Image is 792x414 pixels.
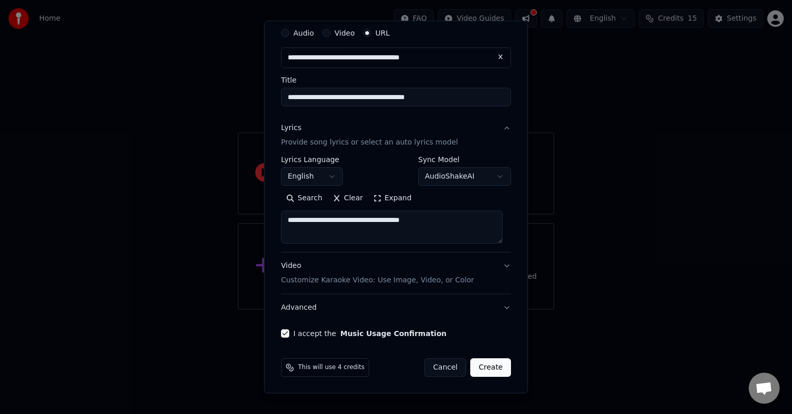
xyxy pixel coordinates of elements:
button: LyricsProvide song lyrics or select an auto lyrics model [281,115,511,156]
label: Sync Model [418,156,511,163]
button: Search [281,190,327,206]
p: Customize Karaoke Video: Use Image, Video, or Color [281,275,474,285]
button: Create [470,358,511,377]
label: URL [375,29,390,37]
p: Provide song lyrics or select an auto lyrics model [281,137,458,148]
button: Cancel [424,358,466,377]
label: Title [281,76,511,84]
div: LyricsProvide song lyrics or select an auto lyrics model [281,156,511,252]
button: I accept the [340,330,447,337]
span: This will use 4 credits [298,363,365,372]
label: Lyrics Language [281,156,343,163]
label: Audio [293,29,314,37]
label: Video [335,29,355,37]
button: Advanced [281,294,511,321]
button: Expand [368,190,417,206]
label: I accept the [293,330,447,337]
div: Lyrics [281,123,301,133]
button: Clear [327,190,368,206]
button: VideoCustomize Karaoke Video: Use Image, Video, or Color [281,252,511,294]
div: Video [281,261,474,285]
